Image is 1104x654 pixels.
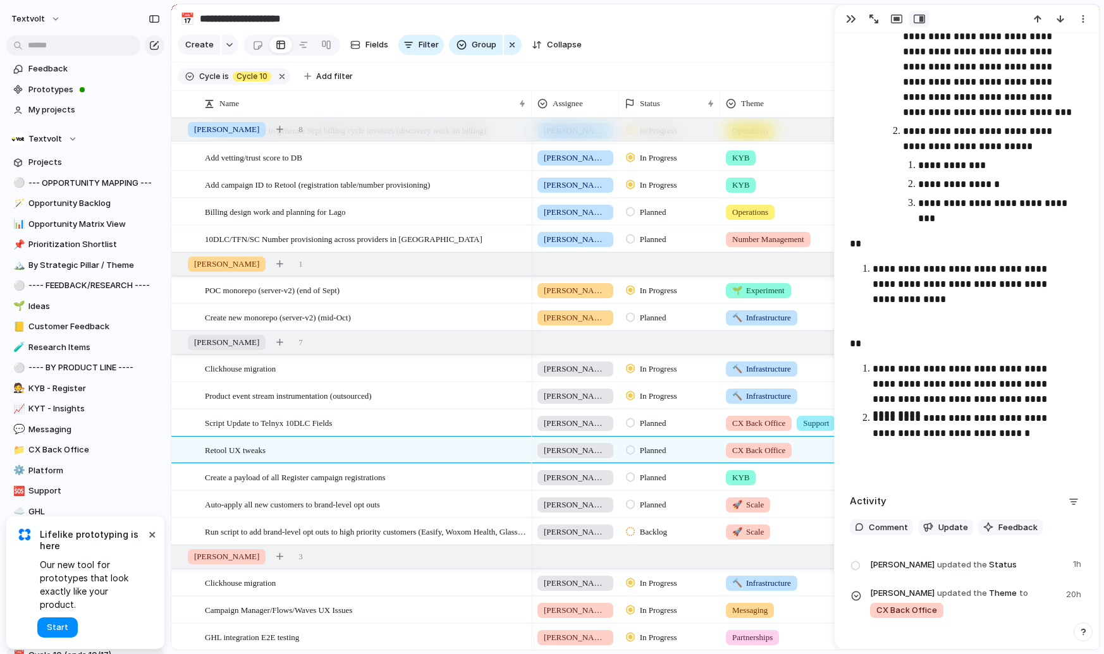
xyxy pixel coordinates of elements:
span: In Progress [640,390,677,403]
span: KYB [732,179,749,191]
div: 🆘Support [6,481,164,500]
div: ⚪ [13,176,22,190]
button: 📅 [177,9,197,29]
span: [PERSON_NAME] [194,258,259,270]
span: GHL [28,506,160,518]
h2: Activity [850,494,886,509]
span: Add vetting/trust score to DB [205,150,302,164]
span: Projects [28,156,160,169]
button: 🏔️ [11,259,24,272]
div: 📁CX Back Office [6,440,164,459]
div: 📁 [13,443,22,457]
span: Platform [28,464,160,477]
span: GHL integration E2E testing [205,629,299,644]
div: 🧑‍⚖️ [13,381,22,396]
span: Opportunity Matrix View [28,218,160,231]
span: Messaging [28,423,160,436]
span: --- OPPORTUNITY MAPPING --- [28,177,160,190]
a: Prototypes [6,80,164,99]
button: 📊 [11,218,24,231]
span: ---- FEEDBACK/RESEARCH ---- [28,279,160,292]
span: 🔨 [732,313,742,322]
span: In Progress [640,577,677,590]
div: 💬 [13,422,22,437]
span: 🚀 [732,500,742,509]
span: 8 [298,123,303,136]
span: 🔨 [732,578,742,588]
span: CX Back Office [876,604,937,617]
button: Filter [398,35,444,55]
span: Group [472,39,496,51]
button: Dismiss [144,526,159,542]
span: [PERSON_NAME] [544,284,607,297]
a: 📊Opportunity Matrix View [6,215,164,234]
span: Name [219,97,239,110]
span: CX Back Office [28,444,160,456]
div: 🆘 [13,484,22,499]
div: 📒 [13,320,22,334]
span: [PERSON_NAME] [194,550,259,563]
div: 📌Prioritization Shortlist [6,235,164,254]
div: 📌 [13,238,22,252]
span: Auto-apply all new customers to brand-level opt outs [205,497,380,511]
span: In Progress [640,284,677,297]
span: 🚀 [732,527,742,536]
span: 🔨 [732,391,742,401]
span: Messaging [732,604,768,617]
span: Planned [640,417,666,430]
span: CX Back Office [732,444,785,457]
button: Textvolt [6,130,164,148]
div: 📈 [13,402,22,416]
span: to [1019,587,1028,600]
button: ⚪ [11,361,24,374]
span: Backlog [640,526,667,538]
span: Infrastructure [732,390,791,403]
button: 📁 [11,444,24,456]
span: [PERSON_NAME] [870,587,935,600]
span: Infrastructure [732,363,791,375]
button: Fields [345,35,393,55]
button: ⚪ [11,177,24,190]
button: ☁️ [11,506,24,518]
span: Number Management [732,233,804,246]
div: 🧑‍⚖️KYB - Register [6,379,164,398]
div: ⚪---- FEEDBACK/RESEARCH ---- [6,276,164,295]
div: 🧪Research Items [6,338,164,357]
div: ☁️GHL [6,502,164,521]
span: CX Back Office [732,417,785,430]
span: [PERSON_NAME] [194,123,259,136]
a: Projects [6,153,164,172]
span: [PERSON_NAME] [544,417,607,430]
span: Campaign Manager/Flows/Waves UX Issues [205,602,352,617]
a: 📈KYT - Insights [6,399,164,418]
span: Clickhouse migration [205,575,276,590]
span: Partnerships [732,631,773,644]
button: 💬 [11,423,24,436]
span: Infrastructure [732,577,791,590]
span: Theme [741,97,764,110]
span: Operations [732,206,768,219]
span: Our new tool for prototypes that look exactly like your product. [40,558,145,611]
span: 1h [1073,555,1084,571]
span: Scale [732,526,764,538]
div: ⚪ [13,361,22,375]
span: Research Items [28,341,160,354]
span: 3 [298,550,303,563]
div: 🪄Opportunity Backlog [6,194,164,213]
span: Opportunity Backlog [28,197,160,210]
button: 🧑‍⚖️ [11,382,24,395]
span: KYB [732,152,749,164]
span: Planned [640,499,666,511]
span: Billing design work and planning for Lago [205,204,345,219]
span: Planned [640,471,666,484]
a: ⚪---- BY PRODUCT LINE ---- [6,358,164,377]
a: 🏔️By Strategic Pillar / Theme [6,256,164,275]
span: KYB - Register [28,382,160,395]
a: 📒Customer Feedback [6,317,164,336]
span: My projects [28,104,160,116]
span: 10DLC/TFN/SC Number provisioning across providers in [GEOGRAPHIC_DATA] [205,231,482,246]
span: [PERSON_NAME] [544,444,607,457]
button: Collapse [527,35,587,55]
